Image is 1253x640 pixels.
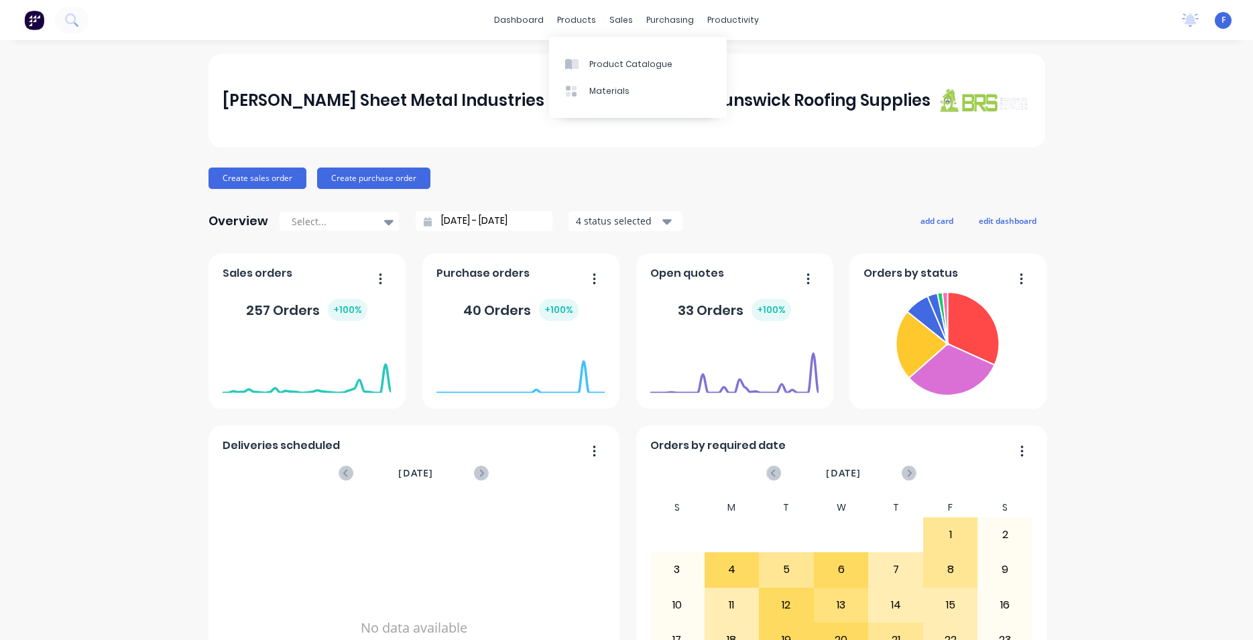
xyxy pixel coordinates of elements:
div: 2 [978,518,1032,552]
div: W [814,498,869,517]
div: + 100 % [539,299,579,321]
div: 7 [869,553,922,586]
div: 9 [978,553,1032,586]
div: sales [603,10,640,30]
div: 3 [650,553,704,586]
div: 12 [760,588,813,622]
div: 10 [650,588,704,622]
div: 13 [815,588,868,622]
div: 6 [815,553,868,586]
img: Factory [24,10,44,30]
div: 11 [705,588,759,622]
div: T [759,498,814,517]
span: Orders by status [863,265,958,281]
div: [PERSON_NAME] Sheet Metal Industries PTY LTD trading as Brunswick Roofing Supplies [223,87,931,114]
div: 16 [978,588,1032,622]
div: 15 [924,588,977,622]
div: + 100 % [328,299,367,321]
button: 4 status selected [569,211,682,231]
button: Create purchase order [317,168,430,189]
div: Materials [589,85,630,97]
a: dashboard [487,10,550,30]
div: 1 [924,518,977,552]
span: [DATE] [826,466,861,481]
div: S [977,498,1032,517]
div: T [868,498,923,517]
div: 8 [924,553,977,586]
img: J A Sheet Metal Industries PTY LTD trading as Brunswick Roofing Supplies [937,88,1030,113]
span: [DATE] [398,466,433,481]
div: 33 Orders [678,299,791,321]
span: Sales orders [223,265,292,281]
span: Purchase orders [436,265,530,281]
span: F [1221,14,1226,26]
div: F [923,498,978,517]
div: products [550,10,603,30]
button: Create sales order [208,168,306,189]
div: Product Catalogue [589,58,672,70]
div: S [650,498,705,517]
div: productivity [701,10,766,30]
div: 14 [869,588,922,622]
span: Open quotes [650,265,724,281]
div: 257 Orders [246,299,367,321]
div: M [705,498,760,517]
div: purchasing [640,10,701,30]
button: edit dashboard [970,212,1045,229]
button: add card [912,212,962,229]
div: 4 status selected [576,214,660,228]
div: 40 Orders [463,299,579,321]
div: + 100 % [752,299,791,321]
a: Product Catalogue [549,50,727,77]
a: Materials [549,78,727,105]
div: 5 [760,553,813,586]
div: Overview [208,208,268,235]
div: 4 [705,553,759,586]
